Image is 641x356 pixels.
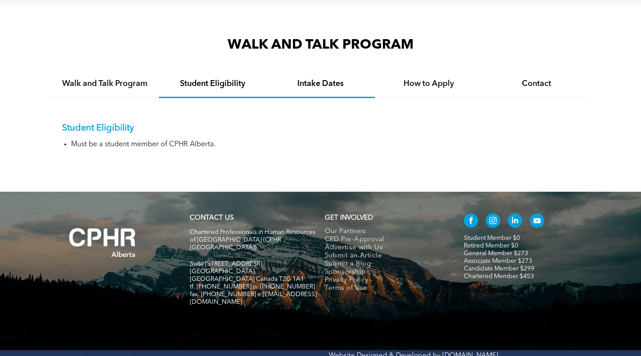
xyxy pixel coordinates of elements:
h4: Student Eligibility [167,79,259,89]
span: tf. [PHONE_NUMBER] p. [PHONE_NUMBER] [190,284,315,290]
span: GET INVOLVED [325,215,373,221]
a: General Member $273 [464,250,528,257]
a: facebook [464,213,478,230]
span: WALK AND TALK PROGRAM [228,38,414,52]
a: linkedin [508,213,522,230]
li: Must be a student member of CPHR Alberta. [71,140,579,149]
a: Chartered Member $453 [464,273,534,279]
span: Chartered Professionals in Human Resources of [GEOGRAPHIC_DATA] (CPHR [GEOGRAPHIC_DATA]) [190,229,315,251]
img: A white background with a few lines on it [51,210,154,275]
a: Candidate Member $299 [464,266,534,272]
a: Student Member $0 [464,235,520,241]
h4: Contact [491,79,583,89]
a: Our Partners [325,228,445,236]
span: [GEOGRAPHIC_DATA], [GEOGRAPHIC_DATA] Canada T2G 1A1 [190,268,304,282]
a: Terms of Use [325,284,445,293]
h4: How to Apply [383,79,475,89]
a: Privacy Policy [325,276,445,284]
a: CPD Pre-Approval [325,236,445,244]
a: youtube [530,213,544,230]
h4: Walk and Talk Program [59,79,151,89]
a: Associate Member $273 [464,258,532,264]
a: Sponsorship [325,268,445,276]
a: CONTACT US [190,215,233,221]
span: fax. [PHONE_NUMBER] e:[EMAIL_ADDRESS][DOMAIN_NAME] [190,291,317,305]
p: Student Eligibility [62,123,579,134]
a: Submit a Blog [325,260,445,268]
span: Suite [STREET_ADDRESS] [190,261,262,267]
a: Submit an Article [325,252,445,260]
a: Retired Member $0 [464,243,518,249]
a: Advertise with Us [325,244,445,252]
h4: Intake Dates [275,79,367,89]
a: instagram [486,213,500,230]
